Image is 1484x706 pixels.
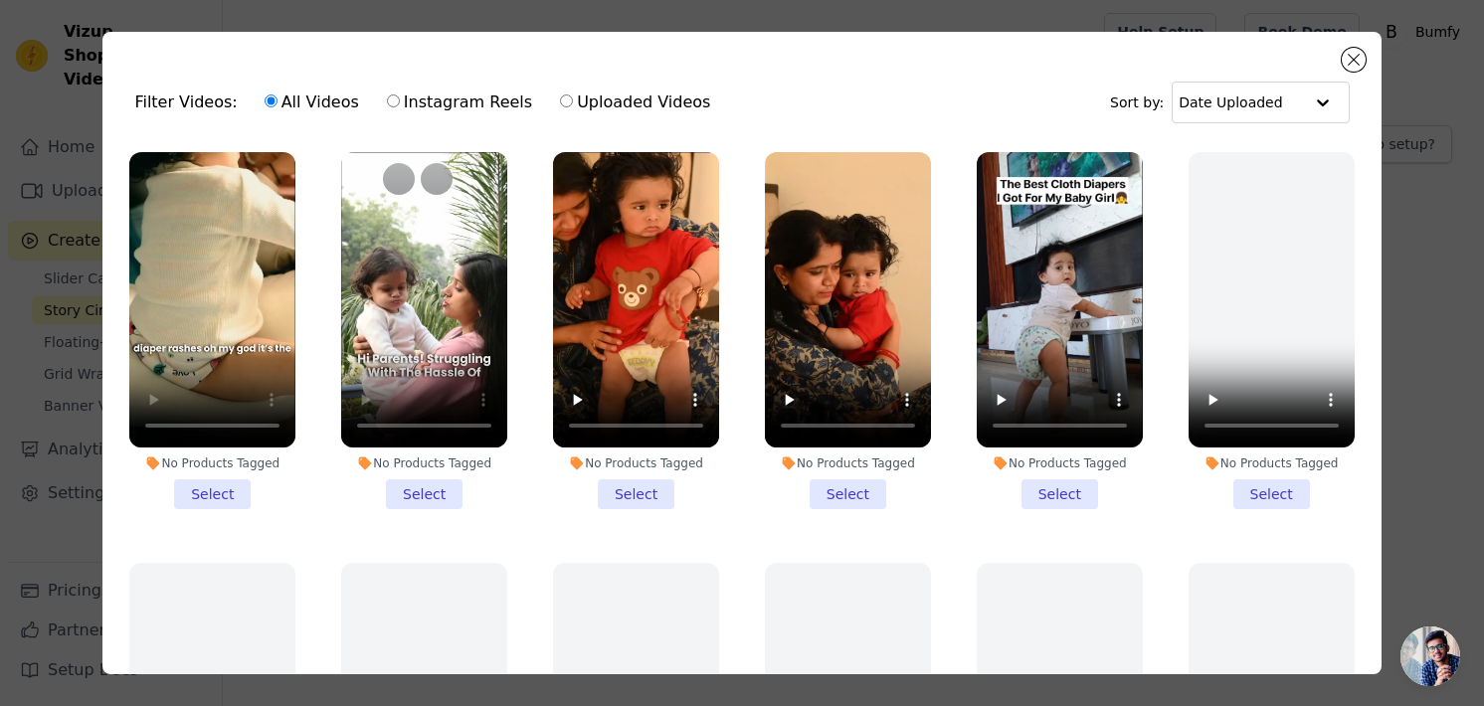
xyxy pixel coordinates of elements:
button: Close modal [1342,48,1366,72]
div: Filter Videos: [134,80,721,125]
div: No Products Tagged [553,455,719,471]
a: Open chat [1400,626,1460,686]
label: Instagram Reels [386,89,533,115]
div: No Products Tagged [1189,455,1355,471]
label: All Videos [264,89,360,115]
div: No Products Tagged [977,455,1143,471]
div: No Products Tagged [765,455,931,471]
div: Sort by: [1110,82,1350,123]
div: No Products Tagged [341,455,507,471]
div: No Products Tagged [129,455,295,471]
label: Uploaded Videos [559,89,711,115]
